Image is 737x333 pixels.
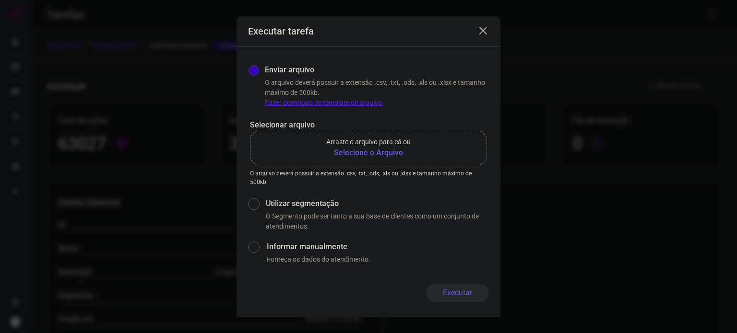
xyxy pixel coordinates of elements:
b: Selecione o Arquivo [326,147,411,159]
button: Executar [426,284,489,302]
p: Forneça os dados do atendimento. [267,254,489,264]
p: Selecionar arquivo [250,119,487,131]
p: Arraste o arquivo para cá ou [326,137,411,147]
p: O Segmento pode ser tanto a sua base de clientes como um conjunto de atendimentos. [266,211,489,231]
label: Utilizar segmentação [266,198,489,209]
h3: Executar tarefa [248,25,314,37]
label: Enviar arquivo [265,64,314,76]
a: Fazer download de template de arquivo [265,99,382,106]
label: Informar manualmente [267,241,489,253]
p: O arquivo deverá possuir a extensão .csv, .txt, .ods, .xls ou .xlsx e tamanho máximo de 500kb. [250,169,487,186]
p: O arquivo deverá possuir a extensão .csv, .txt, .ods, .xls ou .xlsx e tamanho máximo de 500kb. [265,78,489,108]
